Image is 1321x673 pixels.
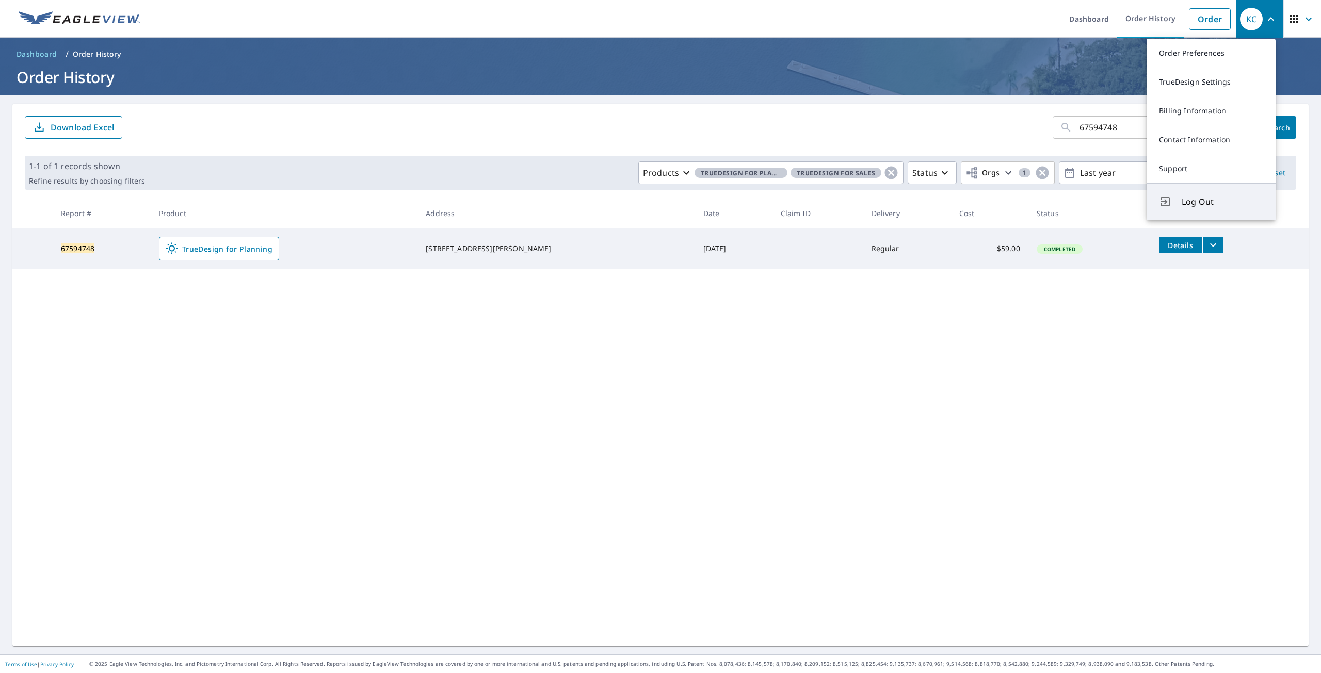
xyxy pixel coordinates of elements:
[1147,183,1276,220] button: Log Out
[12,67,1309,88] h1: Order History
[25,116,122,139] button: Download Excel
[1202,237,1223,253] button: filesDropdownBtn-67594748
[73,49,121,59] p: Order History
[17,49,57,59] span: Dashboard
[417,198,695,228] th: Address
[66,48,69,60] li: /
[1147,39,1276,68] a: Order Preferences
[951,198,1028,228] th: Cost
[1076,164,1197,182] p: Last year
[638,161,904,184] button: ProductsTrueDesign for PlanningTrueDesign for Sales
[1182,195,1263,208] span: Log Out
[695,198,772,228] th: Date
[426,243,686,254] div: [STREET_ADDRESS][PERSON_NAME]
[1263,167,1288,179] span: Reset
[29,176,145,186] p: Refine results by choosing filters
[695,168,787,178] span: TrueDesign for Planning
[1028,198,1151,228] th: Status
[19,11,140,27] img: EV Logo
[1267,123,1288,133] span: Search
[51,122,114,133] p: Download Excel
[1080,113,1231,142] input: Address, Report #, Claim ID, etc.
[912,167,938,179] p: Status
[863,228,951,269] td: Regular
[40,661,74,668] a: Privacy Policy
[791,168,881,178] span: TrueDesign for Sales
[1147,68,1276,96] a: TrueDesign Settings
[863,198,951,228] th: Delivery
[1147,96,1276,125] a: Billing Information
[951,228,1028,269] td: $59.00
[1147,125,1276,154] a: Contact Information
[772,198,863,228] th: Claim ID
[89,660,1316,668] p: © 2025 Eagle View Technologies, Inc. and Pictometry International Corp. All Rights Reserved. Repo...
[1189,8,1231,30] a: Order
[151,198,417,228] th: Product
[1019,169,1030,176] span: 1
[12,46,61,62] a: Dashboard
[61,243,94,253] mark: 67594748
[159,237,279,260] a: TrueDesign for Planning
[1259,116,1296,139] button: Search
[29,160,145,172] p: 1-1 of 1 records shown
[965,167,1000,179] span: Orgs
[643,167,679,179] p: Products
[1165,240,1196,250] span: Details
[53,198,151,228] th: Report #
[908,161,957,184] button: Status
[1240,8,1263,30] div: KC
[695,228,772,269] td: [DATE]
[1038,245,1082,253] span: Completed
[166,242,272,255] span: TrueDesign for Planning
[1159,237,1202,253] button: detailsBtn-67594748
[1259,161,1292,184] button: Reset
[961,161,1055,184] button: Orgs1
[12,46,1309,62] nav: breadcrumb
[1059,161,1214,184] button: Last year
[5,661,74,667] p: |
[5,661,37,668] a: Terms of Use
[1147,154,1276,183] a: Support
